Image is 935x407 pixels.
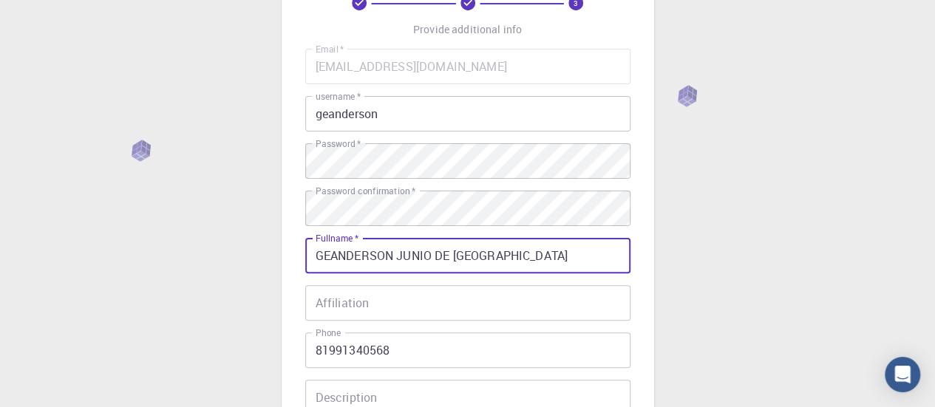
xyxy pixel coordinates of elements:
label: username [316,90,361,103]
label: Email [316,43,344,55]
label: Password [316,137,361,150]
label: Phone [316,326,341,339]
div: Open Intercom Messenger [885,357,920,392]
label: Password confirmation [316,185,415,197]
p: Provide additional info [413,22,522,37]
label: Fullname [316,232,358,244]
